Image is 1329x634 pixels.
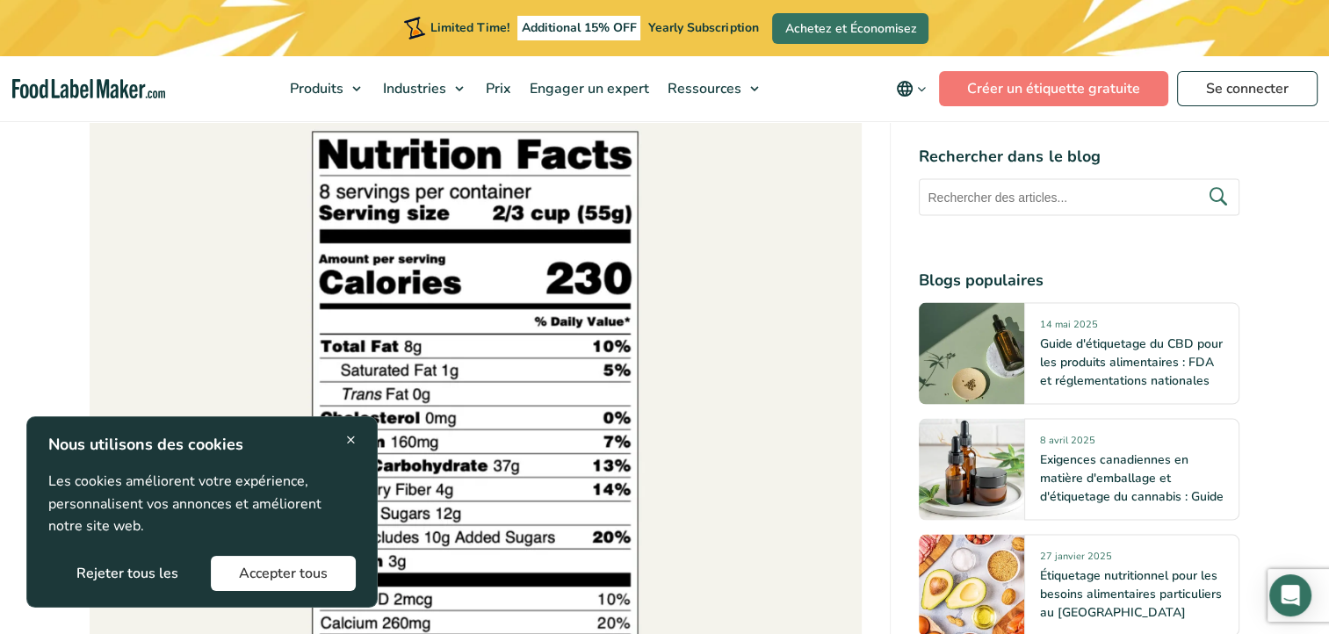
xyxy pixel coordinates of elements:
a: Prix [477,56,516,121]
div: Open Intercom Messenger [1269,574,1311,616]
span: Yearly Subscription [648,19,758,36]
span: Limited Time! [430,19,509,36]
a: Se connecter [1177,71,1318,106]
h4: Rechercher dans le blog [919,144,1239,168]
button: Accepter tous [211,556,356,591]
span: 8 avril 2025 [1039,433,1094,453]
h4: Blogs populaires [919,268,1239,292]
a: Étiquetage nutritionnel pour les besoins alimentaires particuliers au [GEOGRAPHIC_DATA] [1039,566,1221,620]
span: Engager un expert [524,79,651,98]
span: Produits [285,79,345,98]
a: Industries [374,56,473,121]
input: Rechercher des articles... [919,178,1239,215]
a: Engager un expert [521,56,654,121]
span: Ressources [662,79,743,98]
strong: Nous utilisons des cookies [48,434,243,455]
a: Achetez et Économisez [772,13,928,44]
a: Guide d'étiquetage du CBD pour les produits alimentaires : FDA et réglementations nationales [1039,335,1222,388]
span: 14 mai 2025 [1039,317,1097,337]
span: Prix [480,79,513,98]
span: 27 janvier 2025 [1039,549,1111,569]
span: × [346,428,356,451]
a: Ressources [659,56,768,121]
a: Créer un étiquette gratuite [939,71,1168,106]
span: Industries [378,79,448,98]
button: Rejeter tous les [48,556,206,591]
p: Les cookies améliorent votre expérience, personnalisent vos annonces et améliorent notre site web. [48,471,356,538]
a: Produits [281,56,370,121]
a: Exigences canadiennes en matière d'emballage et d'étiquetage du cannabis : Guide [1039,450,1223,504]
span: Additional 15% OFF [517,16,641,40]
